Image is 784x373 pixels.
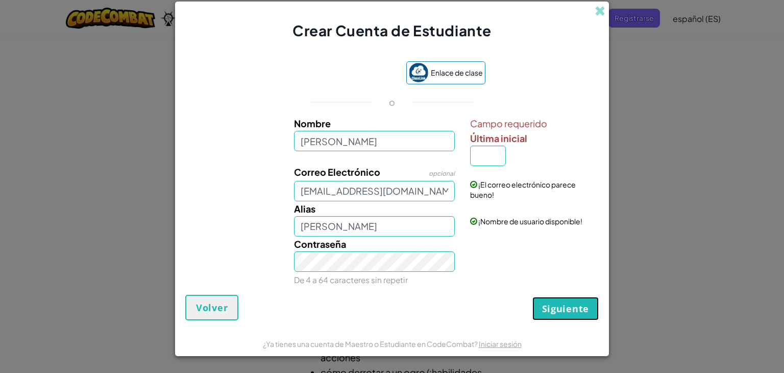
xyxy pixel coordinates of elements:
[429,170,455,177] font: opcional
[431,68,483,77] font: Enlace de clase
[294,275,408,285] font: De 4 a 64 caracteres sin repetir
[294,166,380,178] font: Correo Electrónico
[196,301,228,314] font: Volver
[294,62,401,85] iframe: Botón de acceso con Google
[478,217,582,226] font: ¡Nombre de usuario disponible!
[294,238,346,250] font: Contraseña
[292,21,492,39] font: Crear Cuenta de Estudiante
[470,180,576,199] font: ¡El correo electrónico parece bueno!
[389,96,395,108] font: o
[185,295,238,320] button: Volver
[542,302,589,315] font: Siguiente
[294,118,331,129] font: Nombre
[532,297,599,320] button: Siguiente
[263,339,478,348] font: ¿Ya tienes una cuenta de Maestro o Estudiante en CodeCombat?
[470,132,527,144] font: Última inicial
[479,339,522,348] a: Iniciar sesión
[409,63,428,82] img: classlink-logo-small.png
[470,118,547,129] font: Campo requerido
[294,203,315,215] font: Alias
